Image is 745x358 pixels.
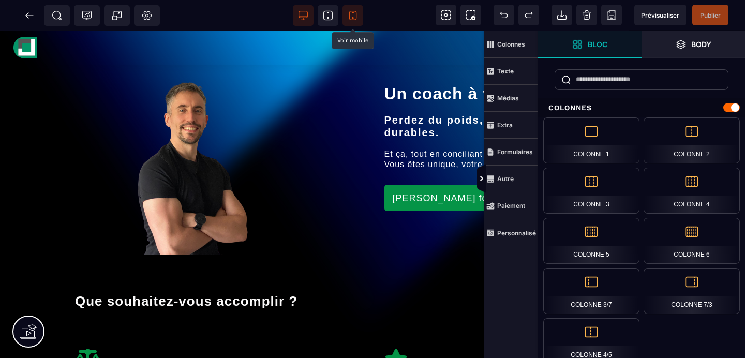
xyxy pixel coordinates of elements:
span: Prévisualiser [641,11,679,19]
h1: Que souhaitez-vous accomplir ? [75,257,670,284]
div: Colonne 6 [644,218,740,264]
div: Colonne 3/7 [543,268,639,314]
span: Voir mobile [342,5,363,26]
span: Réglages Body [142,10,152,21]
span: Voir bureau [293,5,314,26]
strong: Extra [497,121,513,129]
span: Défaire [494,5,514,25]
strong: Texte [497,67,514,75]
a: Contact [700,10,728,24]
strong: Colonnes [497,40,525,48]
div: Colonne 1 [543,117,639,163]
span: Nettoyage [576,5,597,25]
span: Popup [112,10,122,21]
div: Colonne 5 [543,218,639,264]
span: Formulaires [484,139,538,166]
span: Rétablir [518,5,539,25]
span: Capture d'écran [460,5,481,25]
span: Ouvrir les calques [642,31,745,58]
a: Coaching [607,10,642,24]
text: Et ça, tout en conciliant vie personnelle et professionnelle. Vous êtes unique, votre accompagnem... [384,113,730,143]
div: Colonne 7/3 [644,268,740,314]
strong: Body [691,40,711,48]
strong: Médias [497,94,519,102]
div: Colonne 3 [543,168,639,214]
img: deb938928f5e33317c41bd396624582d.svg [13,5,38,29]
a: Accueil [568,10,595,24]
strong: Bloc [588,40,607,48]
span: Extra [484,112,538,139]
div: Colonne 2 [644,117,740,163]
span: Paiement [484,192,538,219]
span: Ouvrir les blocs [538,31,642,58]
span: Texte [484,58,538,85]
span: Colonnes [484,31,538,58]
strong: Paiement [497,202,525,210]
span: Favicon [134,5,160,26]
span: Publier [700,11,721,19]
span: Retour [19,5,40,26]
span: Code de suivi [74,5,100,26]
strong: Autre [497,175,514,183]
span: Aperçu [634,5,686,25]
span: SEO [52,10,62,21]
span: Enregistrer le contenu [692,5,728,25]
h1: Un coach à vos côtés ! [384,48,730,78]
span: Médias [484,85,538,112]
strong: Formulaires [497,148,533,156]
span: Voir les composants [436,5,456,25]
span: Enregistrer [601,5,622,25]
img: 305c43959cd627ddbe6b199c9ceeeb31_Profil_pic_(800_x_600_px).png [72,50,305,225]
button: [PERSON_NAME] forme OFFERT [384,154,557,180]
span: Personnalisé [484,219,538,246]
div: Colonne 4 [644,168,740,214]
a: À propos [654,10,688,24]
strong: Personnalisé [497,229,536,237]
h2: Perdez du poids, tonifiez votre corps pour des résultats durables. [384,78,730,113]
div: Colonnes [538,98,745,117]
span: Autre [484,166,538,192]
span: Afficher les vues [538,163,548,195]
span: Tracking [82,10,92,21]
span: Métadata SEO [44,5,70,26]
span: Voir tablette [318,5,338,26]
span: Créer une alerte modale [104,5,130,26]
span: Importer [552,5,572,25]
